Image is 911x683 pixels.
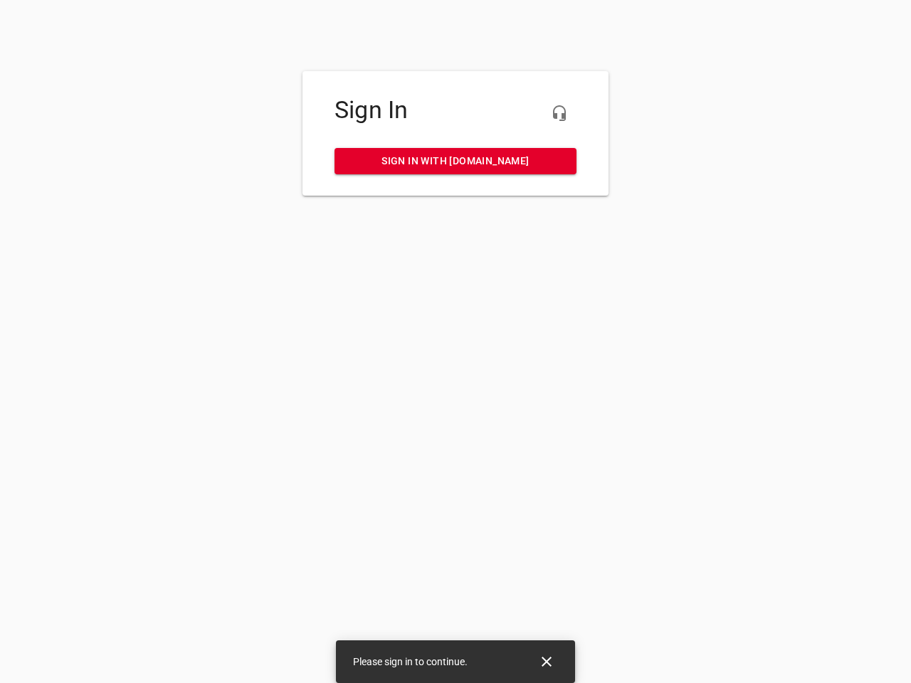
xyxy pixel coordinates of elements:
[353,656,468,667] span: Please sign in to continue.
[542,96,576,130] button: Live Chat
[335,96,576,125] h4: Sign In
[346,152,565,170] span: Sign in with [DOMAIN_NAME]
[335,148,576,174] a: Sign in with [DOMAIN_NAME]
[530,645,564,679] button: Close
